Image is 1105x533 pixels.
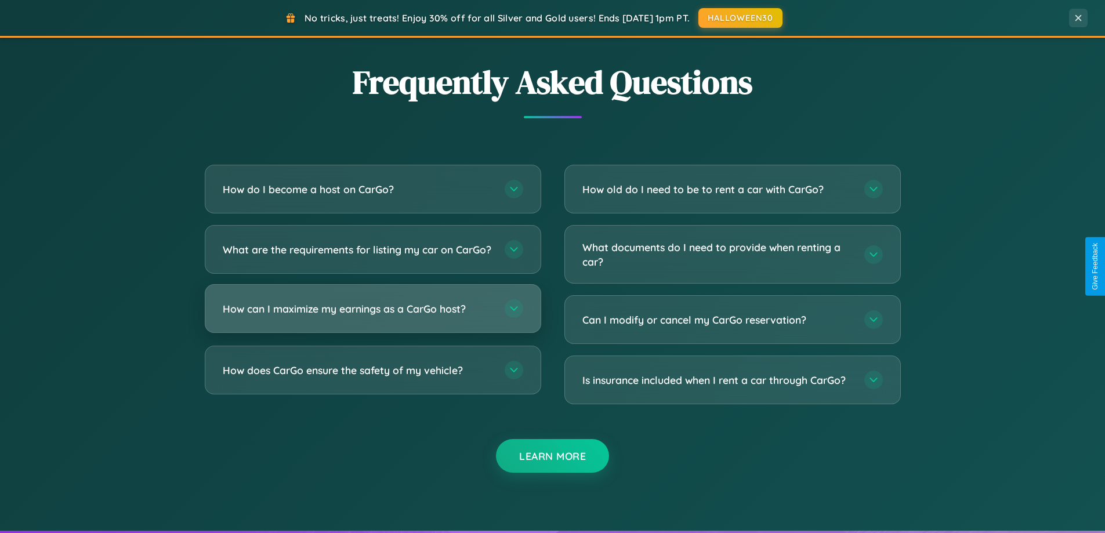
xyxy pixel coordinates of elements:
[223,182,493,197] h3: How do I become a host on CarGo?
[582,182,853,197] h3: How old do I need to be to rent a car with CarGo?
[1091,243,1099,290] div: Give Feedback
[582,313,853,327] h3: Can I modify or cancel my CarGo reservation?
[582,373,853,387] h3: Is insurance included when I rent a car through CarGo?
[223,302,493,316] h3: How can I maximize my earnings as a CarGo host?
[582,240,853,269] h3: What documents do I need to provide when renting a car?
[496,439,609,473] button: Learn More
[305,12,690,24] span: No tricks, just treats! Enjoy 30% off for all Silver and Gold users! Ends [DATE] 1pm PT.
[205,60,901,104] h2: Frequently Asked Questions
[698,8,782,28] button: HALLOWEEN30
[223,242,493,257] h3: What are the requirements for listing my car on CarGo?
[223,363,493,378] h3: How does CarGo ensure the safety of my vehicle?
